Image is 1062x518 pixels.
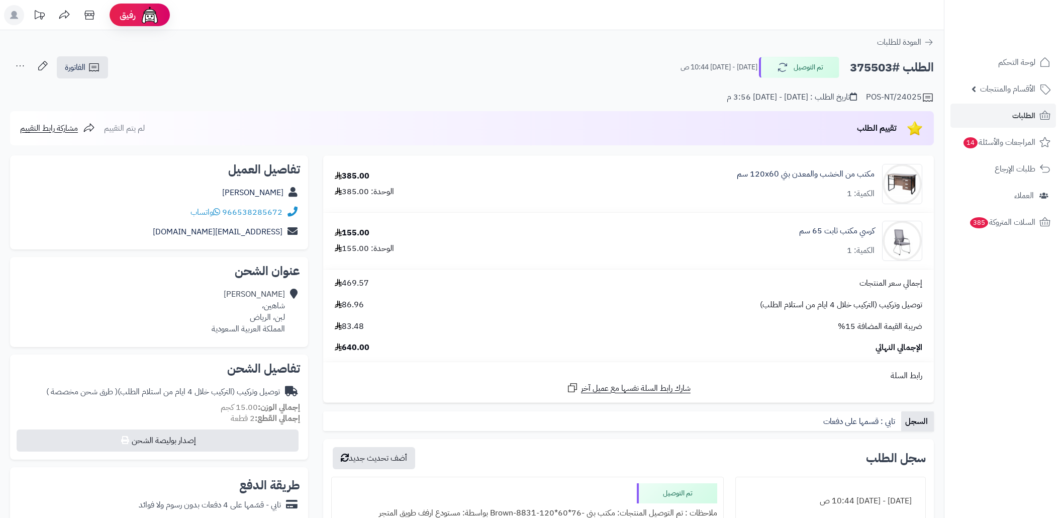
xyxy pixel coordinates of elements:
span: لم يتم التقييم [104,122,145,134]
img: 1723895290-220611011238-90x90.jpg [883,221,922,261]
span: رفيق [120,9,136,21]
span: تقييم الطلب [857,122,897,134]
a: 966538285672 [222,206,282,218]
div: تابي - قسّمها على 4 دفعات بدون رسوم ولا فوائد [139,499,281,511]
a: العودة للطلبات [877,36,934,48]
span: الإجمالي النهائي [876,342,922,354]
img: logo-2.png [994,28,1052,49]
span: المراجعات والأسئلة [962,135,1035,149]
div: الكمية: 1 [847,188,875,200]
a: العملاء [950,184,1056,208]
button: إصدار بوليصة الشحن [17,429,299,452]
span: الطلبات [1012,109,1035,123]
h2: الطلب #375503 [850,57,934,78]
div: الوحدة: 385.00 [335,186,394,198]
div: رابط السلة [327,370,930,382]
div: تاريخ الطلب : [DATE] - [DATE] 3:56 م [727,92,857,103]
div: توصيل وتركيب (التركيب خلال 4 ايام من استلام الطلب) [46,386,280,398]
div: الوحدة: 155.00 [335,243,394,254]
h3: سجل الطلب [866,452,926,464]
h2: تفاصيل العميل [18,163,300,176]
small: 2 قطعة [231,412,300,424]
button: تم التوصيل [759,57,839,78]
a: [PERSON_NAME] [222,187,283,199]
span: مشاركة رابط التقييم [20,122,78,134]
a: شارك رابط السلة نفسها مع عميل آخر [566,382,691,394]
img: ai-face.png [140,5,160,25]
a: واتساب [190,206,220,218]
span: 14 [963,137,978,148]
a: لوحة التحكم [950,50,1056,74]
span: ضريبة القيمة المضافة 15% [838,321,922,332]
a: طلبات الإرجاع [950,157,1056,181]
span: 385 [970,217,988,228]
h2: عنوان الشحن [18,265,300,277]
span: إجمالي سعر المنتجات [859,278,922,289]
span: الفاتورة [65,61,85,73]
span: 469.57 [335,278,369,289]
a: [EMAIL_ADDRESS][DOMAIN_NAME] [153,226,282,238]
div: 385.00 [335,170,369,182]
a: مشاركة رابط التقييم [20,122,95,134]
span: طلبات الإرجاع [995,162,1035,176]
a: المراجعات والأسئلة14 [950,130,1056,154]
img: 1716215394-110111010095-90x90.jpg [883,164,922,204]
span: 83.48 [335,321,364,332]
h2: طريقة الدفع [239,479,300,491]
strong: إجمالي الوزن: [258,401,300,413]
strong: إجمالي القطع: [255,412,300,424]
span: الأقسام والمنتجات [980,82,1035,96]
small: [DATE] - [DATE] 10:44 ص [681,62,757,72]
a: تابي : قسمها على دفعات [819,411,901,431]
div: تم التوصيل [637,483,717,503]
span: شارك رابط السلة نفسها مع عميل آخر [581,383,691,394]
div: [DATE] - [DATE] 10:44 ص [742,491,919,511]
a: الفاتورة [57,56,108,78]
span: لوحة التحكم [998,55,1035,69]
div: 155.00 [335,227,369,239]
h2: تفاصيل الشحن [18,363,300,375]
a: مكتب من الخشب والمعدن بني 120x60 سم [737,168,875,180]
span: 86.96 [335,299,364,311]
small: 15.00 كجم [221,401,300,413]
div: الكمية: 1 [847,245,875,256]
a: السلات المتروكة385 [950,210,1056,234]
span: ( طرق شحن مخصصة ) [46,386,118,398]
a: الطلبات [950,104,1056,128]
span: العملاء [1014,189,1034,203]
span: العودة للطلبات [877,36,921,48]
div: POS-NT/24025 [866,92,934,104]
a: تحديثات المنصة [27,5,52,28]
a: السجل [901,411,934,431]
a: كرسي مكتب ثابت 65 سم [799,225,875,237]
span: 640.00 [335,342,369,354]
span: السلات المتروكة [969,215,1035,229]
button: أضف تحديث جديد [333,447,415,469]
div: [PERSON_NAME] شاهين، لبن، الرياض المملكة العربية السعودية [212,289,285,334]
span: توصيل وتركيب (التركيب خلال 4 ايام من استلام الطلب) [760,299,922,311]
